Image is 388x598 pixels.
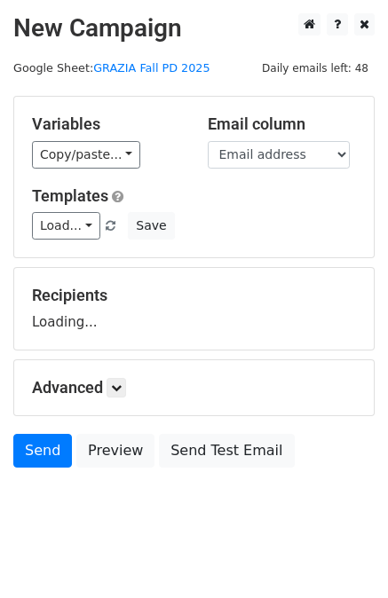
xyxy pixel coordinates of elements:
[13,61,210,75] small: Google Sheet:
[159,434,294,468] a: Send Test Email
[32,212,100,240] a: Load...
[32,114,181,134] h5: Variables
[256,59,375,78] span: Daily emails left: 48
[128,212,174,240] button: Save
[32,186,108,205] a: Templates
[32,378,356,397] h5: Advanced
[93,61,210,75] a: GRAZIA Fall PD 2025
[13,434,72,468] a: Send
[76,434,154,468] a: Preview
[13,13,375,43] h2: New Campaign
[32,286,356,305] h5: Recipients
[32,286,356,332] div: Loading...
[208,114,357,134] h5: Email column
[256,61,375,75] a: Daily emails left: 48
[32,141,140,169] a: Copy/paste...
